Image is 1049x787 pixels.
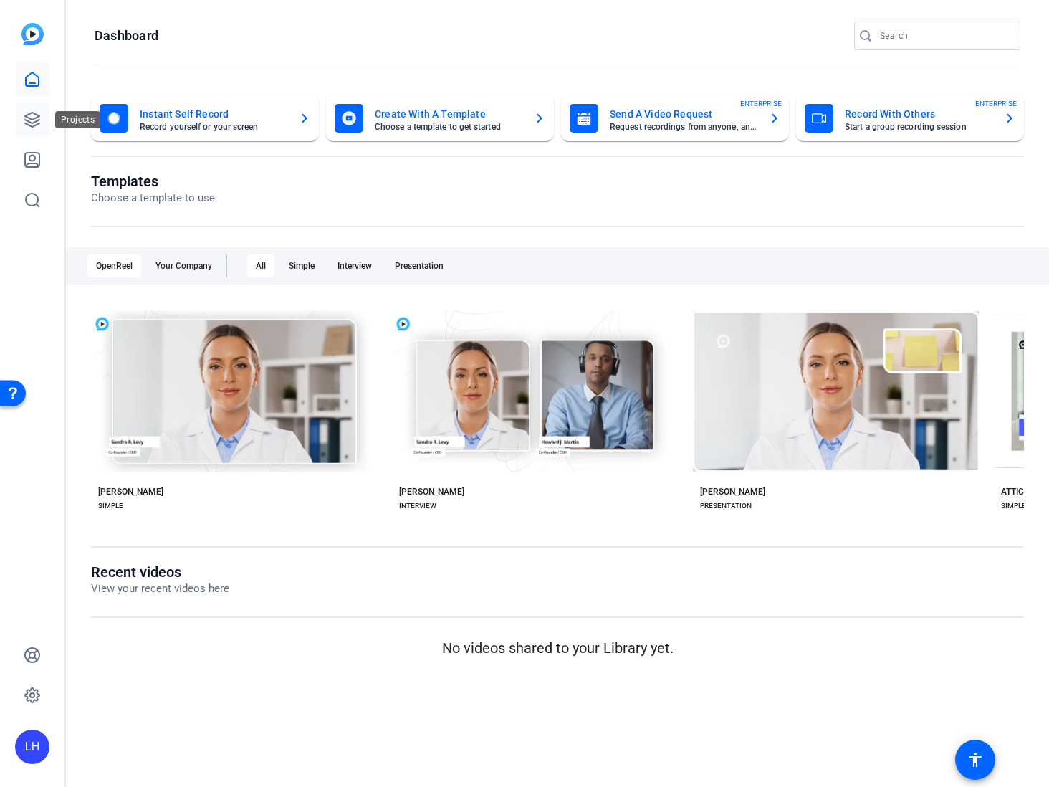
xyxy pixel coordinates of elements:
button: Record With OthersStart a group recording sessionENTERPRISE [796,95,1024,141]
div: ATTICUS [1001,486,1035,497]
button: Instant Self RecordRecord yourself or your screen [91,95,319,141]
mat-card-subtitle: Record yourself or your screen [140,123,287,131]
h1: Recent videos [91,563,229,581]
p: No videos shared to your Library yet. [91,637,1024,659]
mat-card-subtitle: Choose a template to get started [375,123,522,131]
div: [PERSON_NAME] [700,486,765,497]
span: ENTERPRISE [975,98,1017,109]
div: PRESENTATION [700,500,752,512]
div: Projects [55,111,100,128]
div: Your Company [147,254,221,277]
mat-card-subtitle: Start a group recording session [845,123,992,131]
input: Search [880,27,1009,44]
div: Presentation [386,254,452,277]
div: OpenReel [87,254,141,277]
div: Simple [280,254,323,277]
mat-card-title: Instant Self Record [140,105,287,123]
h1: Dashboard [95,27,158,44]
div: INTERVIEW [399,500,436,512]
div: All [247,254,274,277]
button: Create With A TemplateChoose a template to get started [326,95,554,141]
button: Send A Video RequestRequest recordings from anyone, anywhereENTERPRISE [561,95,789,141]
mat-card-title: Record With Others [845,105,992,123]
p: View your recent videos here [91,581,229,597]
div: SIMPLE [98,500,123,512]
span: ENTERPRISE [740,98,782,109]
div: [PERSON_NAME] [98,486,163,497]
mat-card-title: Create With A Template [375,105,522,123]
div: Interview [329,254,380,277]
mat-card-title: Send A Video Request [610,105,757,123]
mat-icon: accessibility [967,751,984,768]
div: SIMPLE [1001,500,1026,512]
h1: Templates [91,173,215,190]
p: Choose a template to use [91,190,215,206]
mat-card-subtitle: Request recordings from anyone, anywhere [610,123,757,131]
div: [PERSON_NAME] [399,486,464,497]
div: LH [15,730,49,764]
img: blue-gradient.svg [21,23,44,45]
